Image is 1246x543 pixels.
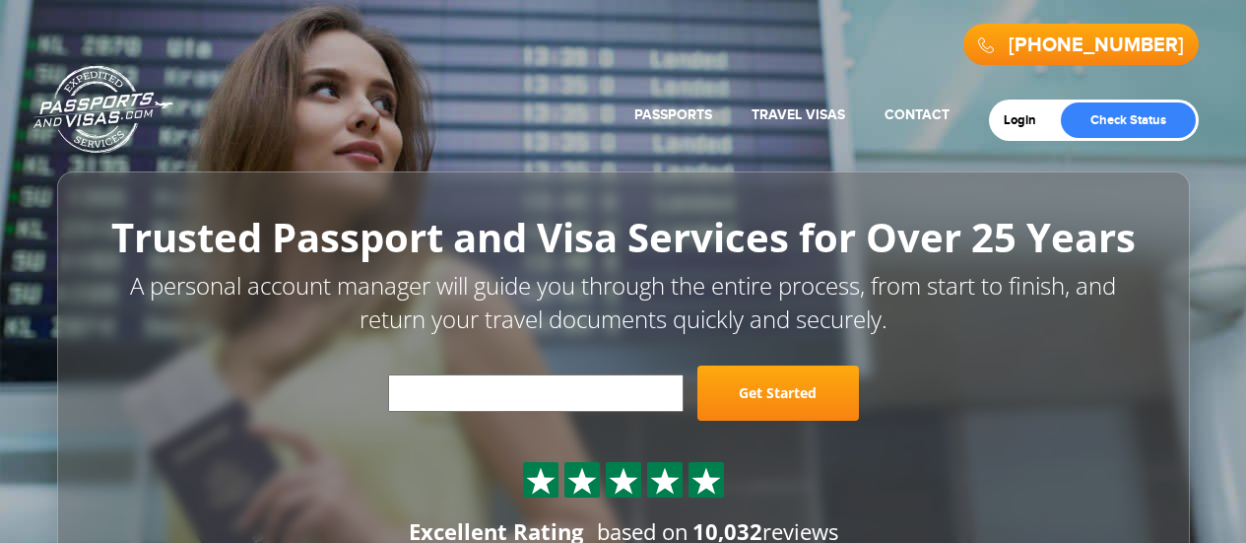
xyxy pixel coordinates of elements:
[101,269,1146,337] p: A personal account manager will guide you through the entire process, from start to finish, and r...
[1009,34,1184,57] a: [PHONE_NUMBER]
[691,466,721,496] img: Sprite St
[1004,112,1050,128] a: Login
[634,106,712,123] a: Passports
[697,367,859,422] a: Get Started
[567,466,597,496] img: Sprite St
[33,65,173,154] a: Passports & [DOMAIN_NAME]
[101,216,1146,259] h1: Trusted Passport and Visa Services for Over 25 Years
[609,466,638,496] img: Sprite St
[1061,102,1196,138] a: Check Status
[752,106,845,123] a: Travel Visas
[526,466,556,496] img: Sprite St
[885,106,950,123] a: Contact
[650,466,680,496] img: Sprite St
